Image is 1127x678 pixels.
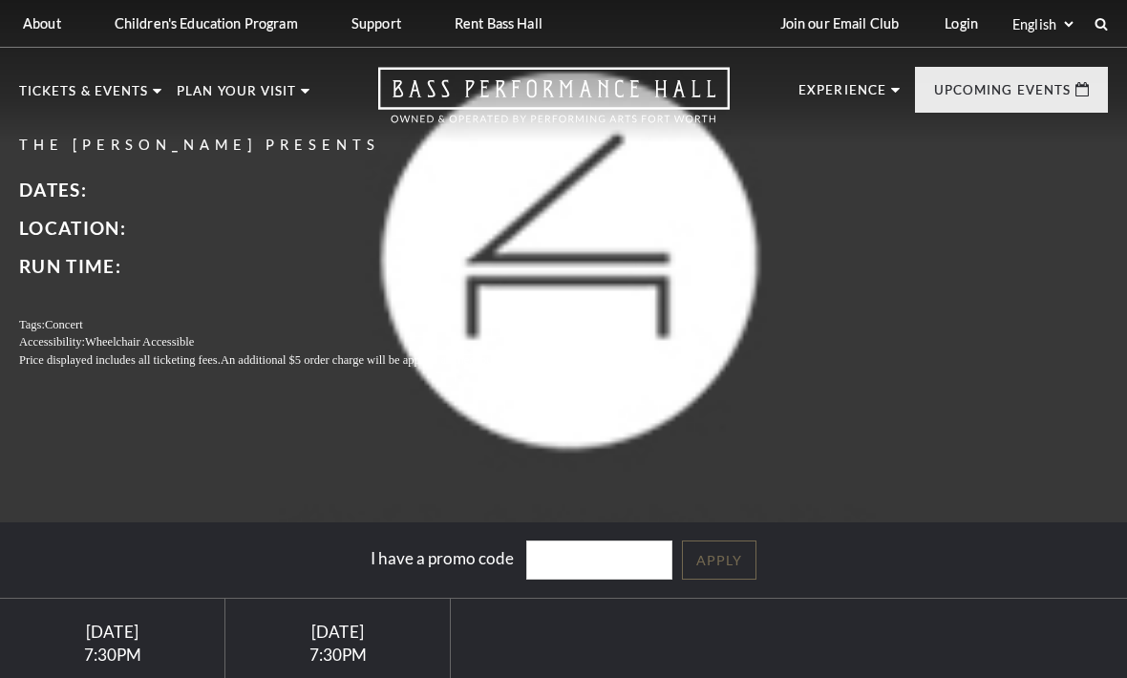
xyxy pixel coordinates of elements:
[455,15,542,32] p: Rent Bass Hall
[45,318,83,331] span: Concert
[934,84,1071,107] p: Upcoming Events
[19,85,148,108] p: Tickets & Events
[19,217,126,239] span: Location:
[351,15,401,32] p: Support
[19,255,121,277] span: Run Time:
[19,134,544,158] p: The [PERSON_NAME] Presents
[115,15,298,32] p: Children's Education Program
[248,622,428,642] div: [DATE]
[19,179,87,201] span: Dates:
[19,316,544,334] p: Tags:
[798,84,886,107] p: Experience
[85,335,194,349] span: Wheelchair Accessible
[23,622,202,642] div: [DATE]
[248,646,428,663] div: 7:30PM
[177,85,296,108] p: Plan Your Visit
[23,15,61,32] p: About
[19,333,544,351] p: Accessibility:
[19,351,544,370] p: Price displayed includes all ticketing fees.
[23,646,202,663] div: 7:30PM
[221,353,499,367] span: An additional $5 order charge will be applied at checkout.
[1009,15,1076,33] select: Select:
[371,548,514,568] label: I have a promo code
